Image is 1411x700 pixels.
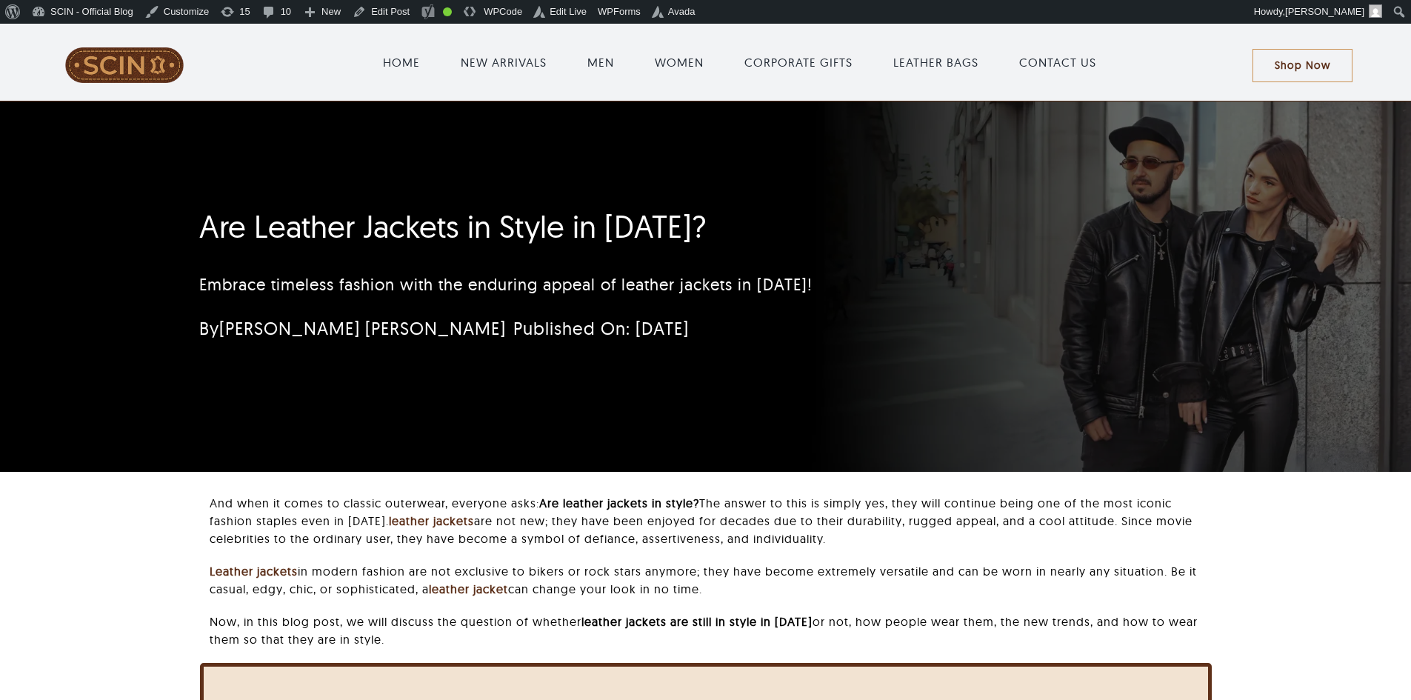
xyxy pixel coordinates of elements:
a: Shop Now [1252,49,1352,82]
a: leather jackets [389,513,474,528]
a: [PERSON_NAME] [PERSON_NAME] [219,317,506,339]
div: Good [443,7,452,16]
p: Embrace timeless fashion with the enduring appeal of leather jackets in [DATE]! [199,273,1035,297]
a: CORPORATE GIFTS [744,53,853,71]
p: And when it comes to classic outerwear, everyone asks: The answer to this is simply yes, they wil... [210,494,1211,547]
p: in modern fashion are not exclusive to bikers or rock stars anymore; they have become extremely v... [210,562,1211,598]
b: Are leather jackets in style? [539,496,699,510]
span: [PERSON_NAME] [1285,6,1364,17]
a: WOMEN [655,53,704,71]
b: leather jackets are still in style in [DATE] [581,614,813,629]
nav: Main Menu [227,39,1252,86]
span: Published On: [DATE] [513,317,689,339]
span: By [199,317,506,339]
span: Shop Now [1275,59,1330,72]
a: LEATHER BAGS [893,53,978,71]
a: Leather jackets [210,564,298,579]
h1: Are Leather Jackets in Style in [DATE]? [199,208,1035,245]
a: MEN [587,53,614,71]
a: leather jacket [429,581,508,596]
a: HOME [383,53,420,71]
a: NEW ARRIVALS [461,53,547,71]
p: Now, in this blog post, we will discuss the question of whether or not, how people wear them, the... [210,613,1211,648]
a: CONTACT US [1019,53,1096,71]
